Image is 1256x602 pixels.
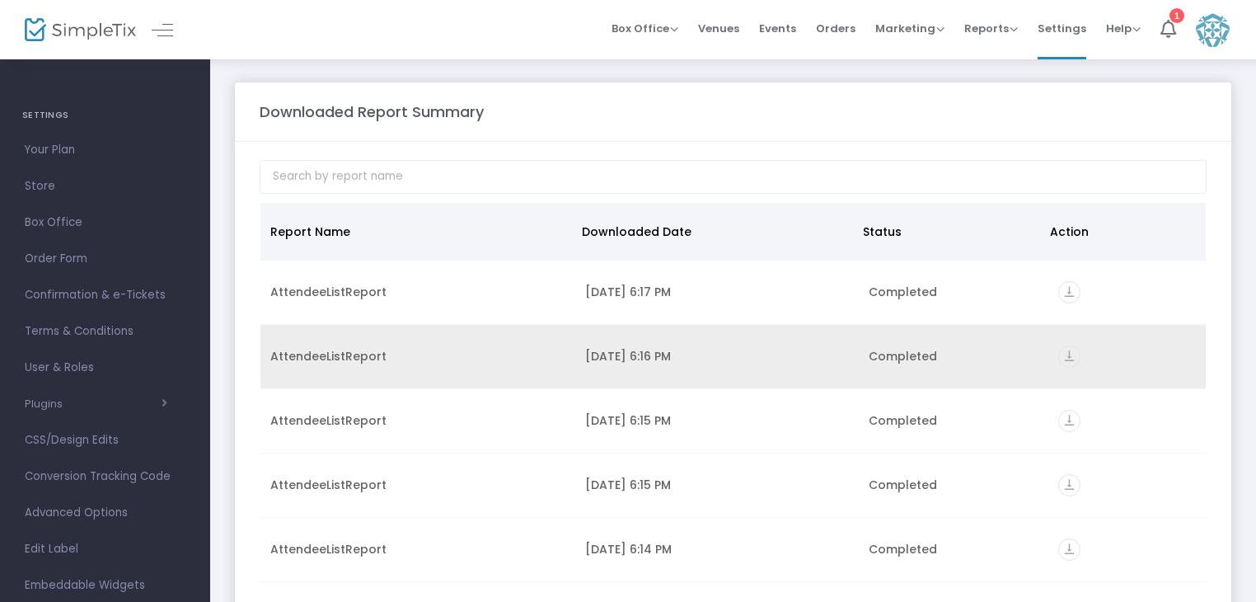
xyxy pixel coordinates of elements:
div: 1 [1169,8,1184,23]
div: 8/26/2025 6:15 PM [585,477,849,493]
span: Settings [1038,7,1086,49]
span: Reports [964,21,1018,36]
h4: SETTINGS [22,99,188,132]
i: vertical_align_bottom [1058,539,1080,561]
div: Completed [869,284,1038,300]
div: https://go.SimpleTix.com/r4xdh [1058,410,1196,432]
div: 8/26/2025 6:15 PM [585,412,849,429]
span: Store [25,176,185,197]
span: Marketing [875,21,944,36]
div: Completed [869,412,1038,429]
span: Conversion Tracking Code [25,466,185,487]
div: AttendeeListReport [270,477,565,493]
span: Edit Label [25,539,185,560]
div: Completed [869,541,1038,557]
i: vertical_align_bottom [1058,410,1080,432]
button: Plugins [25,397,167,411]
span: Advanced Options [25,502,185,524]
div: Completed [869,477,1038,493]
i: vertical_align_bottom [1058,474,1080,496]
div: https://go.SimpleTix.com/nyomg [1058,474,1196,496]
span: Embeddable Widgets [25,575,185,596]
span: Terms & Conditions [25,321,185,342]
m-panel-title: Downloaded Report Summary [260,101,484,123]
span: Order Form [25,248,185,270]
span: Help [1106,21,1141,36]
span: Orders [816,7,855,49]
a: vertical_align_bottom [1058,415,1080,431]
i: vertical_align_bottom [1058,281,1080,303]
span: CSS/Design Edits [25,430,185,451]
span: Events [759,7,796,49]
th: Action [1040,203,1196,261]
div: 8/26/2025 6:17 PM [585,284,849,300]
th: Downloaded Date [572,203,853,261]
div: https://go.SimpleTix.com/6uipl [1058,281,1196,303]
div: 8/26/2025 6:14 PM [585,541,849,557]
a: vertical_align_bottom [1058,286,1080,303]
a: vertical_align_bottom [1058,350,1080,367]
th: Report Name [260,203,572,261]
span: Confirmation & e-Tickets [25,285,185,306]
a: vertical_align_bottom [1058,479,1080,496]
input: Search by report name [260,160,1207,194]
div: AttendeeListReport [270,348,565,364]
div: AttendeeListReport [270,541,565,557]
th: Status [853,203,1040,261]
a: vertical_align_bottom [1058,543,1080,560]
div: AttendeeListReport [270,284,565,300]
i: vertical_align_bottom [1058,346,1080,368]
div: 8/26/2025 6:16 PM [585,348,849,364]
div: https://go.SimpleTix.com/ibb2e [1058,539,1196,561]
div: https://go.SimpleTix.com/pd8f6 [1058,346,1196,368]
span: User & Roles [25,357,185,379]
span: Box Office [25,212,185,233]
div: AttendeeListReport [270,412,565,429]
span: Box Office [612,21,678,36]
div: Completed [869,348,1038,364]
span: Venues [698,7,739,49]
span: Your Plan [25,139,185,161]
